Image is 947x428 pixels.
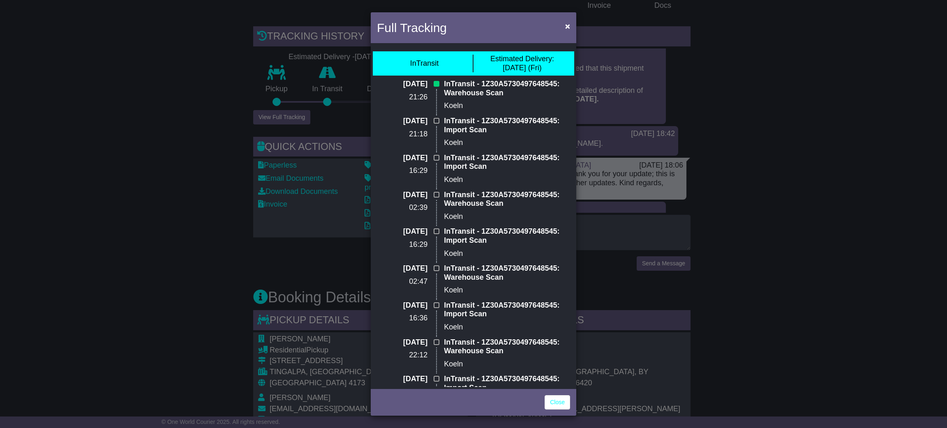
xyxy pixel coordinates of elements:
[444,338,570,356] p: InTransit - 1Z30A5730497648545: Warehouse Scan
[444,375,570,392] p: InTransit - 1Z30A5730497648545: Import Scan
[444,175,570,184] p: Koeln
[377,154,427,163] p: [DATE]
[377,117,427,126] p: [DATE]
[444,191,570,208] p: InTransit - 1Z30A5730497648545: Warehouse Scan
[444,286,570,295] p: Koeln
[377,227,427,236] p: [DATE]
[444,301,570,319] p: InTransit - 1Z30A5730497648545: Import Scan
[444,323,570,332] p: Koeln
[561,18,574,35] button: Close
[377,80,427,89] p: [DATE]
[377,351,427,360] p: 22:12
[377,240,427,249] p: 16:29
[444,80,570,97] p: InTransit - 1Z30A5730497648545: Warehouse Scan
[490,55,554,63] span: Estimated Delivery:
[490,55,554,72] div: [DATE] (Fri)
[377,338,427,347] p: [DATE]
[377,203,427,212] p: 02:39
[377,277,427,286] p: 02:47
[444,138,570,147] p: Koeln
[377,314,427,323] p: 16:36
[377,166,427,175] p: 16:29
[444,212,570,221] p: Koeln
[377,130,427,139] p: 21:18
[377,93,427,102] p: 21:26
[410,59,439,68] div: InTransit
[444,154,570,171] p: InTransit - 1Z30A5730497648545: Import Scan
[444,101,570,110] p: Koeln
[444,249,570,258] p: Koeln
[444,227,570,245] p: InTransit - 1Z30A5730497648545: Import Scan
[377,191,427,200] p: [DATE]
[565,21,570,31] span: ×
[377,18,447,37] h4: Full Tracking
[377,264,427,273] p: [DATE]
[444,264,570,282] p: InTransit - 1Z30A5730497648545: Warehouse Scan
[377,301,427,310] p: [DATE]
[444,117,570,134] p: InTransit - 1Z30A5730497648545: Import Scan
[444,360,570,369] p: Koeln
[377,375,427,384] p: [DATE]
[545,395,570,410] a: Close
